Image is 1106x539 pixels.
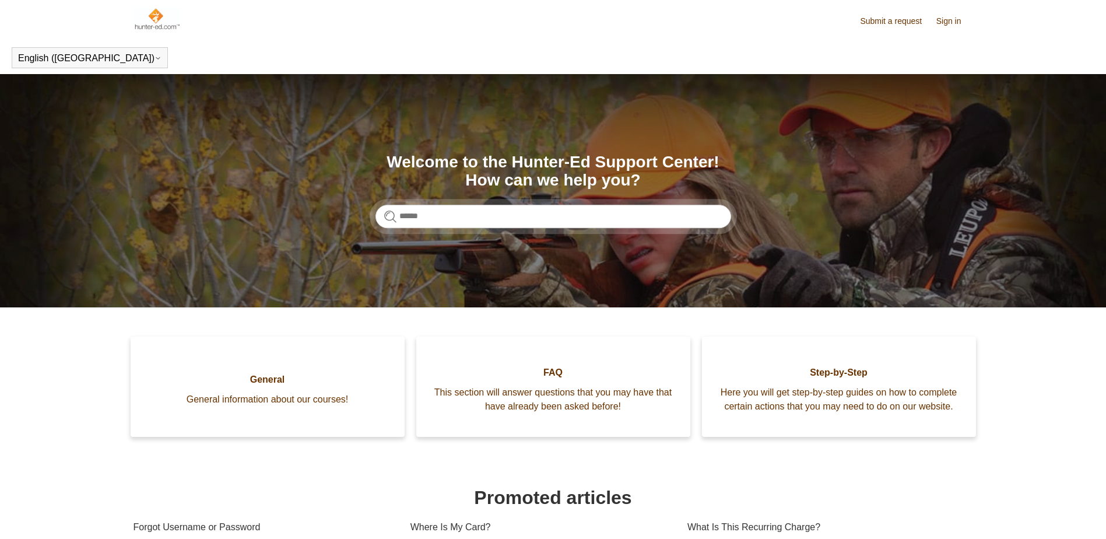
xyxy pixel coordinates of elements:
[375,153,731,190] h1: Welcome to the Hunter-Ed Support Center! How can we help you?
[434,366,673,380] span: FAQ
[434,386,673,414] span: This section will answer questions that you may have that have already been asked before!
[131,337,405,437] a: General General information about our courses!
[719,366,958,380] span: Step-by-Step
[148,393,387,407] span: General information about our courses!
[18,53,161,64] button: English ([GEOGRAPHIC_DATA])
[702,337,976,437] a: Step-by-Step Here you will get step-by-step guides on how to complete certain actions that you ma...
[134,7,181,30] img: Hunter-Ed Help Center home page
[719,386,958,414] span: Here you will get step-by-step guides on how to complete certain actions that you may need to do ...
[134,484,973,512] h1: Promoted articles
[416,337,690,437] a: FAQ This section will answer questions that you may have that have already been asked before!
[148,373,387,387] span: General
[936,15,973,27] a: Sign in
[860,15,933,27] a: Submit a request
[375,205,731,228] input: Search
